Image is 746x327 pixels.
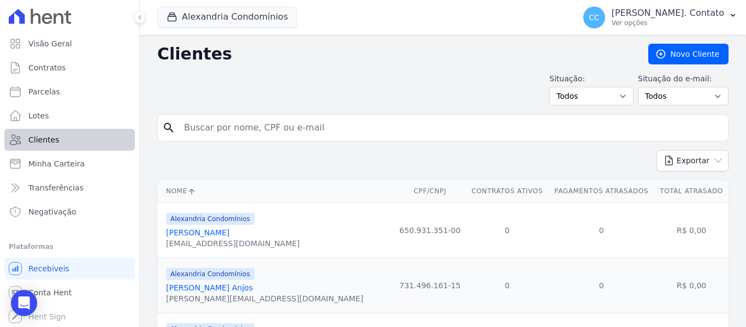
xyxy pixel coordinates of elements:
[166,228,229,237] a: [PERSON_NAME]
[166,213,254,225] span: Alexandria Condomínios
[612,19,724,27] p: Ver opções
[28,110,49,121] span: Lotes
[654,203,729,258] td: R$ 0,00
[654,258,729,313] td: R$ 0,00
[656,150,729,171] button: Exportar
[177,117,724,139] input: Buscar por nome, CPF ou e-mail
[648,44,729,64] a: Novo Cliente
[28,206,76,217] span: Negativação
[394,258,466,313] td: 731.496.161-15
[166,283,253,292] a: [PERSON_NAME] Anjos
[28,62,66,73] span: Contratos
[4,153,135,175] a: Minha Carteira
[157,44,631,64] h2: Clientes
[394,203,466,258] td: 650.931.351-00
[28,182,84,193] span: Transferências
[4,105,135,127] a: Lotes
[4,33,135,55] a: Visão Geral
[166,238,300,249] div: [EMAIL_ADDRESS][DOMAIN_NAME]
[9,240,131,253] div: Plataformas
[11,290,37,316] div: Open Intercom Messenger
[28,86,60,97] span: Parcelas
[162,121,175,134] i: search
[28,263,69,274] span: Recebíveis
[166,268,254,280] span: Alexandria Condomínios
[28,158,85,169] span: Minha Carteira
[157,180,394,203] th: Nome
[4,57,135,79] a: Contratos
[28,134,59,145] span: Clientes
[575,2,746,33] button: CC [PERSON_NAME]. Contato Ver opções
[549,73,633,85] label: Situação:
[589,14,600,21] span: CC
[612,8,724,19] p: [PERSON_NAME]. Contato
[4,81,135,103] a: Parcelas
[654,180,729,203] th: Total Atrasado
[466,203,548,258] td: 0
[394,180,466,203] th: CPF/CNPJ
[4,129,135,151] a: Clientes
[4,258,135,280] a: Recebíveis
[548,180,654,203] th: Pagamentos Atrasados
[28,287,72,298] span: Conta Hent
[4,177,135,199] a: Transferências
[157,7,297,27] button: Alexandria Condomínios
[466,258,548,313] td: 0
[4,282,135,304] a: Conta Hent
[548,203,654,258] td: 0
[28,38,72,49] span: Visão Geral
[548,258,654,313] td: 0
[4,201,135,223] a: Negativação
[166,293,363,304] div: [PERSON_NAME][EMAIL_ADDRESS][DOMAIN_NAME]
[638,73,729,85] label: Situação do e-mail:
[466,180,548,203] th: Contratos Ativos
